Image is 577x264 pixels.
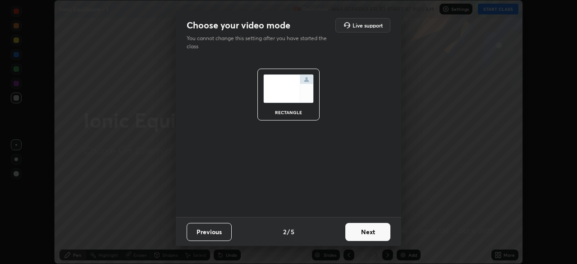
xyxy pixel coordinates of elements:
[287,227,290,236] h4: /
[187,34,333,51] p: You cannot change this setting after you have started the class
[187,223,232,241] button: Previous
[291,227,294,236] h4: 5
[353,23,383,28] h5: Live support
[270,110,307,115] div: rectangle
[263,74,314,103] img: normalScreenIcon.ae25ed63.svg
[283,227,286,236] h4: 2
[345,223,390,241] button: Next
[187,19,290,31] h2: Choose your video mode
